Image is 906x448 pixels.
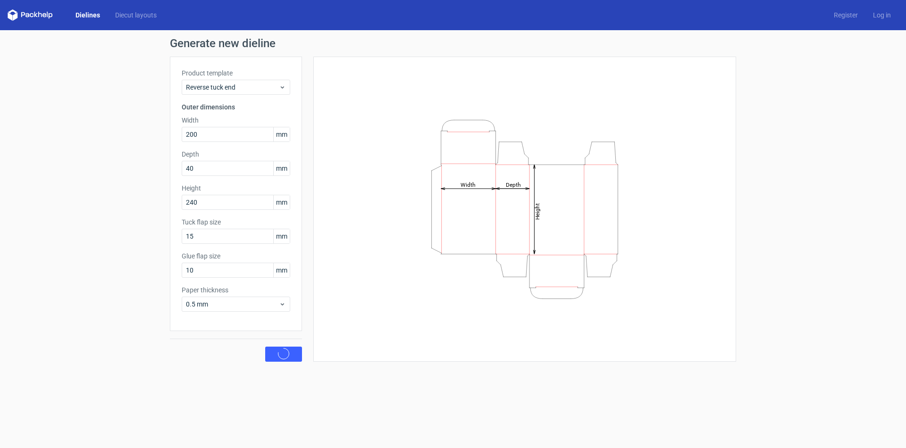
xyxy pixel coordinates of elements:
label: Paper thickness [182,285,290,295]
span: Reverse tuck end [186,83,279,92]
h1: Generate new dieline [170,38,736,49]
span: mm [273,195,290,209]
label: Product template [182,68,290,78]
tspan: Height [534,203,541,219]
span: mm [273,127,290,141]
a: Dielines [68,10,108,20]
span: mm [273,161,290,175]
label: Depth [182,149,290,159]
label: Tuck flap size [182,217,290,227]
a: Log in [865,10,898,20]
span: mm [273,263,290,277]
a: Diecut layouts [108,10,164,20]
h3: Outer dimensions [182,102,290,112]
span: 0.5 mm [186,299,279,309]
span: mm [273,229,290,243]
label: Glue flap size [182,251,290,261]
tspan: Width [461,181,476,188]
label: Height [182,183,290,193]
a: Register [826,10,865,20]
tspan: Depth [506,181,521,188]
label: Width [182,116,290,125]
